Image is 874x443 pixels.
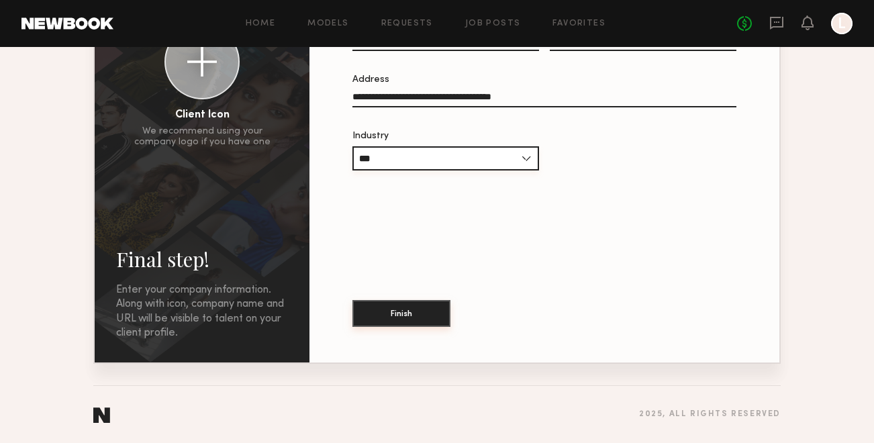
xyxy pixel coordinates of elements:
div: Enter your company information. Along with icon, company name and URL will be visible to talent o... [116,283,288,341]
a: Home [246,19,276,28]
a: Requests [381,19,433,28]
div: We recommend using your company logo if you have one [134,126,271,148]
input: Address [352,92,736,107]
div: Industry [352,132,539,141]
div: Address [352,75,736,85]
a: L [831,13,853,34]
a: Favorites [552,19,605,28]
div: Client Icon [175,110,230,121]
button: Finish [352,300,450,327]
h2: Final step! [116,246,288,273]
a: Job Posts [465,19,521,28]
div: 2025 , all rights reserved [639,410,781,419]
a: Models [307,19,348,28]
